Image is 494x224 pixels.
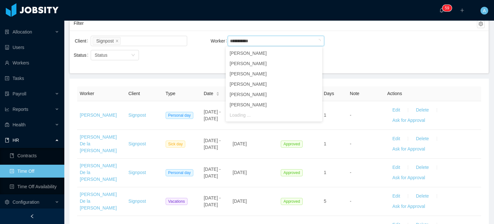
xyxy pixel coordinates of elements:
[10,149,59,162] a: icon: bookContracts
[233,199,247,204] span: [DATE]
[166,141,185,148] span: Sick day
[96,37,114,44] div: Signpost
[387,105,405,115] button: Edit
[216,91,220,95] div: Sort
[387,191,405,201] button: Edit
[80,91,94,96] span: Worker
[10,165,59,178] a: icon: profileTime Off
[387,134,405,144] button: Edit
[13,91,26,96] span: Payroll
[5,107,9,112] i: icon: line-chart
[211,38,230,44] label: Worker
[122,37,125,45] input: Client
[5,72,59,85] a: icon: profileTasks
[75,38,91,44] label: Client
[166,91,175,96] span: Type
[281,198,302,205] span: Approved
[5,41,59,54] a: icon: robotUsers
[387,201,430,212] button: Ask for Approval
[5,30,9,34] i: icon: solution
[324,91,334,96] span: Days
[204,90,213,97] span: Date
[74,17,477,29] div: Filter
[93,37,120,45] li: Signpost
[387,115,430,126] button: Ask for Approval
[226,69,322,79] li: [PERSON_NAME]
[204,195,221,207] span: [DATE] - [DATE]
[324,112,326,118] span: 1
[80,163,117,182] a: [PERSON_NAME] De la [PERSON_NAME]
[350,112,352,118] span: -
[216,91,220,93] i: icon: caret-up
[166,169,193,176] span: Personal day
[5,92,9,96] i: icon: file-protect
[233,170,247,175] span: [DATE]
[315,103,318,107] i: icon: check
[350,141,352,146] span: -
[315,72,318,76] i: icon: check
[281,169,302,176] span: Approved
[80,192,117,210] a: [PERSON_NAME] De la [PERSON_NAME]
[5,200,9,204] i: icon: setting
[13,122,25,127] span: Health
[317,39,321,43] i: icon: close-circle
[80,134,117,153] a: [PERSON_NAME] De la [PERSON_NAME]
[74,53,91,58] label: Status
[5,138,9,142] i: icon: book
[13,138,19,143] span: HR
[411,162,434,173] button: Delete
[324,199,326,204] span: 5
[204,167,221,179] span: [DATE] - [DATE]
[460,8,464,13] i: icon: plus
[483,7,486,15] span: A
[13,200,39,205] span: Configuration
[13,29,32,34] span: Allocation
[411,105,434,115] button: Delete
[166,112,193,119] span: Personal day
[226,48,322,58] li: [PERSON_NAME]
[315,82,318,86] i: icon: check
[80,112,117,118] a: [PERSON_NAME]
[10,180,59,193] a: icon: profileTime Off Availability
[439,8,444,13] i: icon: bell
[128,112,146,118] a: Signpost
[411,134,434,144] button: Delete
[387,144,430,154] button: Ask for Approval
[233,141,247,146] span: [DATE]
[324,141,326,146] span: 1
[204,138,221,150] span: [DATE] - [DATE]
[128,91,140,96] span: Client
[442,5,452,11] sup: 59
[315,93,318,96] i: icon: check
[115,39,119,43] i: icon: close
[128,141,146,146] a: Signpost
[324,170,326,175] span: 1
[95,53,107,58] span: Status
[128,199,146,204] a: Signpost
[226,110,322,120] li: Loading ...
[226,89,322,100] li: [PERSON_NAME]
[387,91,402,96] span: Actions
[5,56,59,69] a: icon: userWorkers
[315,62,318,65] i: icon: check
[128,170,146,175] a: Signpost
[411,191,434,201] button: Delete
[350,170,352,175] span: -
[230,37,253,45] input: Worker
[131,53,135,58] i: icon: down
[387,173,430,183] button: Ask for Approval
[350,91,360,96] span: Note
[216,93,220,95] i: icon: caret-down
[477,20,485,28] button: icon: setting
[445,5,447,11] p: 5
[13,107,28,112] span: Reports
[226,58,322,69] li: [PERSON_NAME]
[226,79,322,89] li: [PERSON_NAME]
[350,199,352,204] span: -
[281,141,302,148] span: Approved
[226,100,322,110] li: [PERSON_NAME]
[315,51,318,55] i: icon: check
[166,198,188,205] span: Vacations
[5,122,9,127] i: icon: medicine-box
[447,5,449,11] p: 9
